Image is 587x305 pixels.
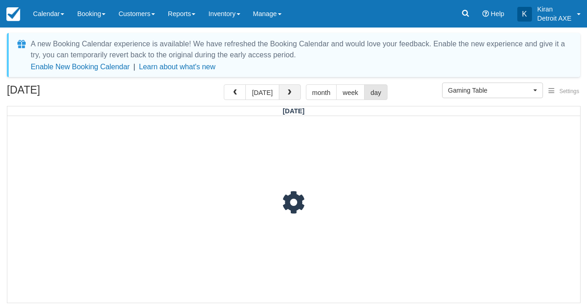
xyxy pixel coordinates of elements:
[6,7,20,21] img: checkfront-main-nav-mini-logo.png
[245,84,279,100] button: [DATE]
[517,7,532,22] div: K
[537,5,571,14] p: Kiran
[139,63,216,71] a: Learn about what's new
[559,88,579,94] span: Settings
[482,11,489,17] i: Help
[448,86,531,95] span: Gaming Table
[31,39,569,61] div: A new Booking Calendar experience is available! We have refreshed the Booking Calendar and would ...
[491,10,504,17] span: Help
[364,84,388,100] button: day
[282,107,305,115] span: [DATE]
[442,83,543,98] button: Gaming Table
[7,84,123,101] h2: [DATE]
[537,14,571,23] p: Detroit AXE
[31,62,130,72] button: Enable New Booking Calendar
[543,85,585,98] button: Settings
[133,63,135,71] span: |
[336,84,365,100] button: week
[306,84,337,100] button: month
